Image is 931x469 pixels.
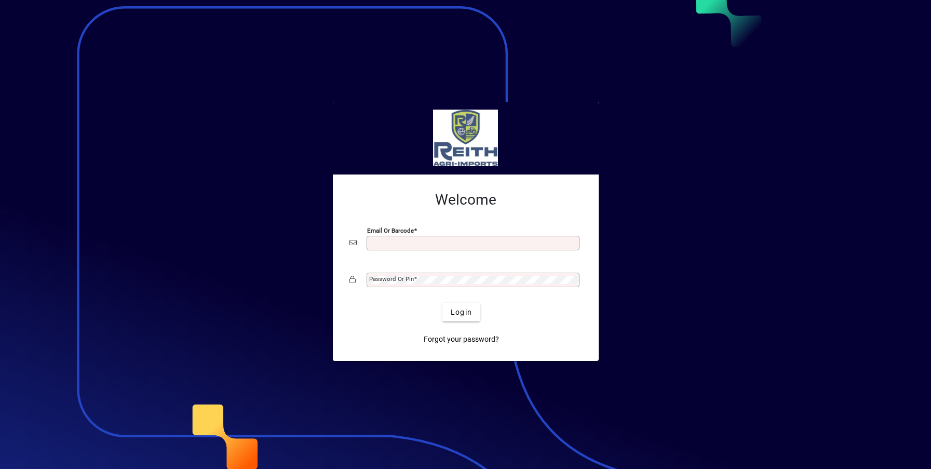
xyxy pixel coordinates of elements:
span: Login [451,307,472,318]
span: Forgot your password? [424,334,499,345]
a: Forgot your password? [420,330,503,349]
mat-label: Email or Barcode [367,227,414,234]
button: Login [442,303,480,321]
mat-label: Password or Pin [369,275,414,283]
h2: Welcome [349,191,582,209]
